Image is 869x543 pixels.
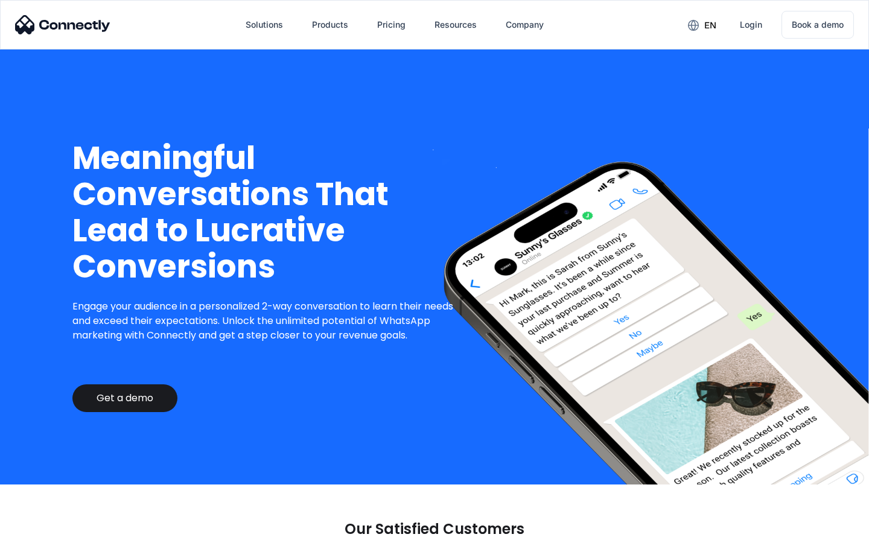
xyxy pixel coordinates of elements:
a: Pricing [368,10,415,39]
p: Our Satisfied Customers [345,521,524,538]
img: Connectly Logo [15,15,110,34]
h1: Meaningful Conversations That Lead to Lucrative Conversions [72,140,463,285]
a: Get a demo [72,384,177,412]
aside: Language selected: English [12,522,72,539]
div: Resources [434,16,477,33]
a: Book a demo [781,11,854,39]
div: Products [312,16,348,33]
div: Get a demo [97,392,153,404]
p: Engage your audience in a personalized 2-way conversation to learn their needs and exceed their e... [72,299,463,343]
div: Pricing [377,16,406,33]
div: en [704,17,716,34]
div: Login [740,16,762,33]
ul: Language list [24,522,72,539]
div: Solutions [246,16,283,33]
a: Login [730,10,772,39]
div: Company [506,16,544,33]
